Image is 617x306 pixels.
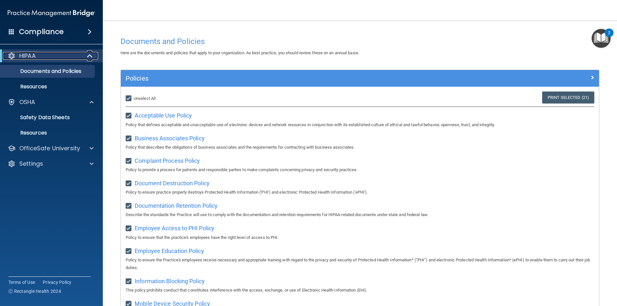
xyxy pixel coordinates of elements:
p: This policy prohibits conduct that constitutes interference with the access, exchange, or use of ... [126,286,594,294]
a: Privacy Policy [43,279,72,285]
span: Complaint Process Policy [135,157,200,164]
span: Ⓒ Rectangle Health 2024 [8,288,61,294]
p: Policy to provide a process for patients and responsible parties to make complaints concerning pr... [126,166,594,174]
button: Open Resource Center, 2 new notifications [592,29,611,48]
h4: Compliance [19,27,64,36]
p: Policy to ensure practice properly destroys Protected Health Information ('PHI') and electronic P... [126,188,594,196]
a: OSHA [8,98,94,106]
span: Acceptable Use Policy [135,112,192,119]
a: Print Selected (21) [542,92,594,103]
p: Resources [4,130,92,136]
span: Business Associates Policy [135,135,205,142]
p: Policy to ensure that the practice's employees have the right level of access to PHI. [126,234,594,241]
p: Documents and Policies [4,68,92,74]
h5: Policies [126,75,475,82]
h4: Documents and Policies [121,37,599,46]
a: Policies [126,73,594,83]
p: Policy that describes the obligations of business associates and the requirements for contracting... [126,144,594,151]
p: Policy that defines acceptable and unacceptable use of electronic devices and network resources i... [126,121,594,129]
span: Document Destruction Policy [135,180,210,187]
iframe: Drift Widget Chat Controller [506,260,609,286]
a: Settings [8,160,94,168]
p: OfficeSafe University [19,144,80,152]
span: Employee Access to PHI Policy [135,225,214,232]
a: Terms of Use [8,279,35,285]
p: OSHA [19,98,35,106]
div: 2 [608,33,610,41]
input: Unselect All [126,96,133,101]
span: Information Blocking Policy [135,278,205,284]
span: Employee Education Policy [135,248,204,254]
span: Documentation Retention Policy [135,202,218,209]
span: Unselect All [134,96,156,101]
a: HIPAA [8,52,93,60]
p: Policy to ensure the Practice's employees receive necessary and appropriate training with regard ... [126,256,594,272]
p: HIPAA [19,52,36,60]
p: Resources [4,83,92,90]
span: Here are the documents and policies that apply to your organization. As best practice, you should... [121,50,359,55]
img: PMB logo [8,7,95,20]
a: OfficeSafe University [8,144,94,152]
p: Safety Data Sheets [4,114,92,121]
p: Describe the standards the Practice will use to comply with the documentation and retention requi... [126,211,594,219]
p: Settings [19,160,43,168]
